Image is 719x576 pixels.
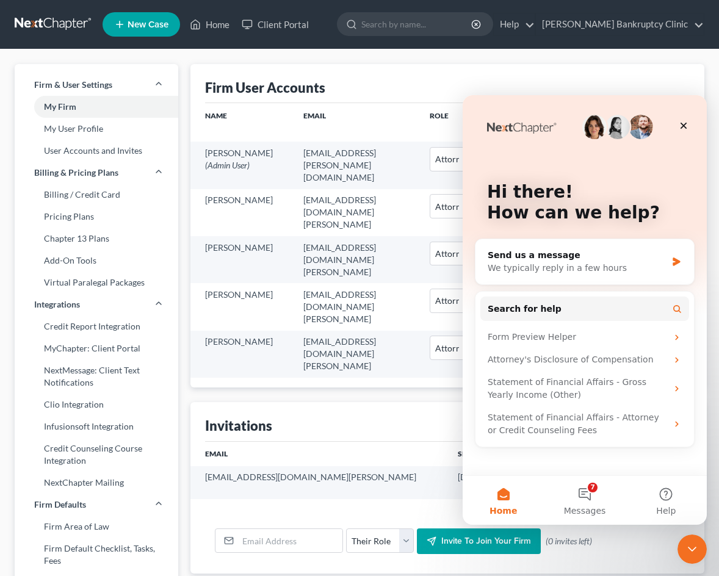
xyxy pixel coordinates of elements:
td: [EMAIL_ADDRESS][DOMAIN_NAME][PERSON_NAME] [294,236,420,283]
td: [EMAIL_ADDRESS][DOMAIN_NAME][PERSON_NAME] [190,466,449,499]
th: Email [294,103,420,142]
span: Invite to join your firm [441,536,531,546]
a: User Accounts and Invites [15,140,178,162]
a: Virtual Paralegal Packages [15,272,178,293]
td: [EMAIL_ADDRESS][PERSON_NAME][DOMAIN_NAME] [294,142,420,189]
a: Credit Report Integration [15,315,178,337]
a: Firm Defaults [15,494,178,516]
td: [EMAIL_ADDRESS][DOMAIN_NAME][PERSON_NAME] [294,189,420,236]
input: Email Address [238,529,342,552]
a: Firm Default Checklist, Tasks, Fees [15,538,178,572]
td: [PERSON_NAME] [190,283,294,330]
th: Sent At [448,442,542,466]
span: Firm & User Settings [34,79,112,91]
a: Add-On Tools [15,250,178,272]
a: Billing / Credit Card [15,184,178,206]
a: MyChapter: Client Portal [15,337,178,359]
td: [PERSON_NAME] [190,142,294,189]
div: Firm User Accounts [205,79,325,96]
a: Pricing Plans [15,206,178,228]
td: [PERSON_NAME] [190,189,294,236]
a: Integrations [15,293,178,315]
div: Invitations [205,417,272,434]
iframe: Intercom live chat [677,535,707,564]
a: Credit Counseling Course Integration [15,437,178,472]
th: Email [190,442,449,466]
td: [EMAIL_ADDRESS][DOMAIN_NAME][PERSON_NAME] [294,331,420,378]
span: New Case [128,20,168,29]
td: [PERSON_NAME] [190,236,294,283]
input: Search by name... [361,13,473,35]
span: Integrations [34,298,80,311]
a: Help [494,13,535,35]
a: Client Portal [236,13,315,35]
a: Firm & User Settings [15,74,178,96]
span: (0 invites left) [546,535,592,547]
span: (Admin User) [205,160,250,170]
a: Clio Integration [15,394,178,416]
td: [PERSON_NAME] [190,331,294,378]
span: Firm Defaults [34,499,86,511]
th: Name [190,103,294,142]
a: My Firm [15,96,178,118]
span: Billing & Pricing Plans [34,167,118,179]
a: NextMessage: Client Text Notifications [15,359,178,394]
button: Invite to join your firm [417,528,541,554]
a: Billing & Pricing Plans [15,162,178,184]
a: Firm Area of Law [15,516,178,538]
a: My User Profile [15,118,178,140]
a: Chapter 13 Plans [15,228,178,250]
a: [PERSON_NAME] Bankruptcy Clinic [536,13,704,35]
td: [DATE] 11:45 AM [448,466,542,499]
a: Infusionsoft Integration [15,416,178,437]
a: NextChapter Mailing [15,472,178,494]
a: Home [184,13,236,35]
td: [EMAIL_ADDRESS][DOMAIN_NAME][PERSON_NAME] [294,283,420,330]
th: Role [420,103,492,142]
iframe: Intercom live chat [463,95,707,525]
